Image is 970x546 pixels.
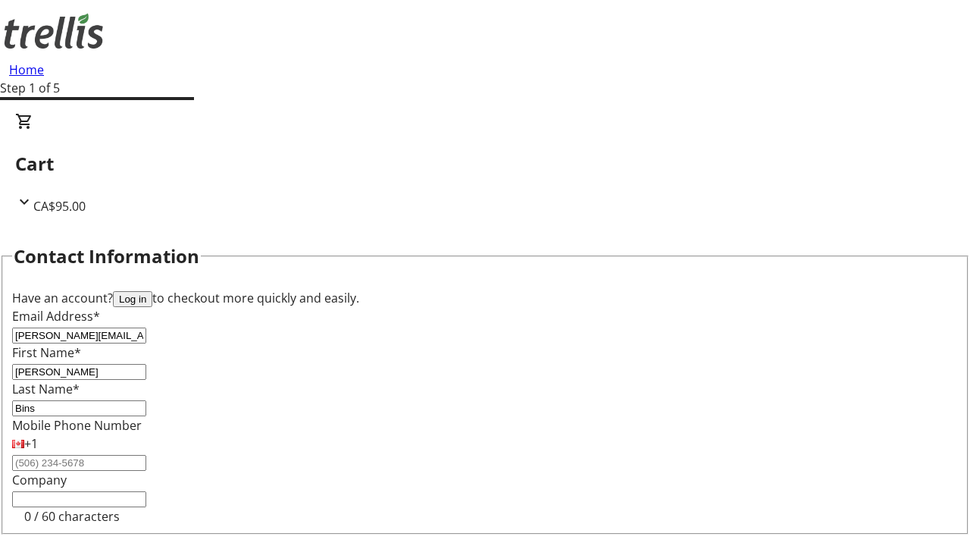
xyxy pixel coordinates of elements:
[12,344,81,361] label: First Name*
[12,455,146,471] input: (506) 234-5678
[15,150,955,177] h2: Cart
[33,198,86,215] span: CA$95.00
[113,291,152,307] button: Log in
[24,508,120,525] tr-character-limit: 0 / 60 characters
[12,381,80,397] label: Last Name*
[12,308,100,325] label: Email Address*
[12,289,958,307] div: Have an account? to checkout more quickly and easily.
[12,472,67,488] label: Company
[12,417,142,434] label: Mobile Phone Number
[14,243,199,270] h2: Contact Information
[15,112,955,215] div: CartCA$95.00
